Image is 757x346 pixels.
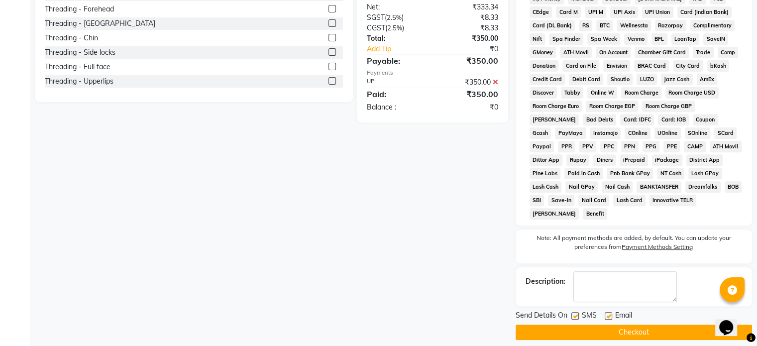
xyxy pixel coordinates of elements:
[617,20,651,31] span: Wellnessta
[621,87,661,99] span: Room Charge
[530,141,554,152] span: Paypal
[530,87,557,99] span: Discover
[643,141,660,152] span: PPG
[693,47,714,58] span: Trade
[600,141,617,152] span: PPC
[530,208,579,220] span: [PERSON_NAME]
[560,47,592,58] span: ATH Movil
[585,6,606,18] span: UPI M
[596,20,613,31] span: BTC
[587,87,617,99] span: Online W
[707,60,730,72] span: bKash
[603,60,630,72] span: Envision
[530,47,556,58] span: GMoney
[530,33,545,45] span: Nift
[549,33,583,45] span: Spa Finder
[621,141,639,152] span: PPN
[703,33,728,45] span: SaveIN
[610,6,638,18] span: UPI Axis
[655,20,686,31] span: Razorpay
[433,2,506,12] div: ₹333.34
[715,306,747,336] iframe: chat widget
[433,77,506,88] div: ₹350.00
[658,114,689,125] span: Card: IOB
[569,74,603,85] span: Debit Card
[367,13,385,22] span: SGST
[690,20,735,31] span: Complimentary
[661,74,693,85] span: Jazz Cash
[45,33,98,43] div: Threading - Chin
[562,60,599,72] span: Card on File
[433,88,506,100] div: ₹350.00
[359,12,433,23] div: ( )
[620,154,648,166] span: iPrepaid
[602,181,633,193] span: Nail Cash
[433,102,506,113] div: ₹0
[671,33,700,45] span: LoanTap
[359,102,433,113] div: Balance :
[359,55,433,67] div: Payable:
[637,181,681,193] span: BANKTANSFER
[433,23,506,33] div: ₹8.33
[587,33,620,45] span: Spa Week
[651,33,667,45] span: BFL
[444,44,505,54] div: ₹0
[625,127,650,139] span: COnline
[642,6,673,18] span: UPI Union
[665,87,719,99] span: Room Charge USD
[530,74,565,85] span: Credit Card
[387,13,402,21] span: 2.5%
[649,195,696,206] span: Innovative TELR
[530,60,559,72] span: Donation
[634,60,669,72] span: BRAC Card
[593,154,616,166] span: Diners
[359,33,433,44] div: Total:
[359,88,433,100] div: Paid:
[635,47,689,58] span: Chamber Gift Card
[590,127,621,139] span: Instamojo
[620,114,654,125] span: Card: IDFC
[642,101,695,112] span: Room Charge GBP
[516,310,567,323] span: Send Details On
[579,141,596,152] span: PPV
[607,74,633,85] span: Shoutlo
[516,325,752,340] button: Checkout
[45,18,155,29] div: Threading - [GEOGRAPHIC_DATA]
[596,47,631,58] span: On Account
[578,195,609,206] span: Nail Card
[566,154,589,166] span: Rupay
[530,101,582,112] span: Room Charge Euro
[622,242,693,251] label: Payment Methods Setting
[387,24,402,32] span: 2.5%
[583,114,616,125] span: Bad Debts
[555,127,586,139] span: PayMaya
[530,114,579,125] span: [PERSON_NAME]
[684,141,706,152] span: CAMP
[530,181,562,193] span: Lash Cash
[685,181,721,193] span: Dreamfolks
[433,55,506,67] div: ₹350.00
[359,2,433,12] div: Net:
[359,44,444,54] a: Add Tip
[433,33,506,44] div: ₹350.00
[548,195,574,206] span: Save-In
[710,141,742,152] span: ATH Movil
[697,74,718,85] span: AmEx
[725,181,742,193] span: BOB
[556,6,581,18] span: Card M
[718,47,739,58] span: Comp
[530,20,575,31] span: Card (DL Bank)
[367,69,498,77] div: Payments
[685,127,711,139] span: SOnline
[693,114,718,125] span: Coupon
[582,310,597,323] span: SMS
[579,20,592,31] span: RS
[613,195,646,206] span: Lash Card
[688,168,722,179] span: Lash GPay
[530,168,561,179] span: Pine Labs
[45,47,115,58] div: Threading - Side locks
[530,6,552,18] span: CEdge
[663,141,680,152] span: PPE
[652,154,682,166] span: iPackage
[637,74,657,85] span: LUZO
